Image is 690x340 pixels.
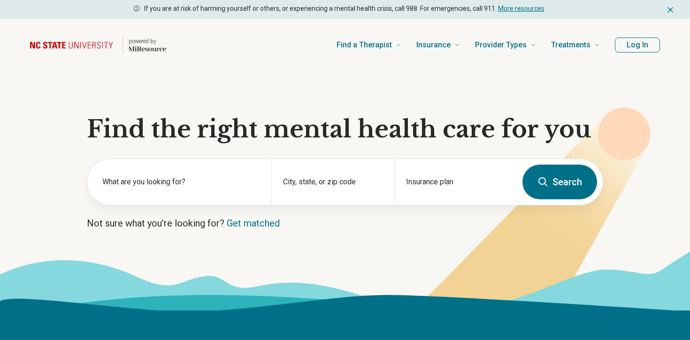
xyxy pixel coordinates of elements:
[615,38,660,53] button: Log In
[144,4,544,14] p: If you are at risk of harming yourself or others, or experiencing a mental health crisis, call 98...
[666,4,675,15] button: Dismiss
[87,217,603,230] p: Not sure what you’re looking for?
[30,30,166,60] a: Home page
[87,115,603,144] h1: Find the right mental health care for you
[102,176,260,188] label: What are you looking for?
[337,38,392,52] span: Find a Therapist
[227,218,280,229] a: Get matched
[337,26,401,64] a: Find a Therapist
[129,38,166,45] p: powered by
[551,26,600,64] a: Treatments
[416,26,460,64] a: Insurance
[498,5,544,12] a: More resources
[416,38,451,52] span: Insurance
[522,165,597,199] button: Search
[551,38,590,52] span: Treatments
[475,38,527,52] span: Provider Types
[475,26,536,64] a: Provider Types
